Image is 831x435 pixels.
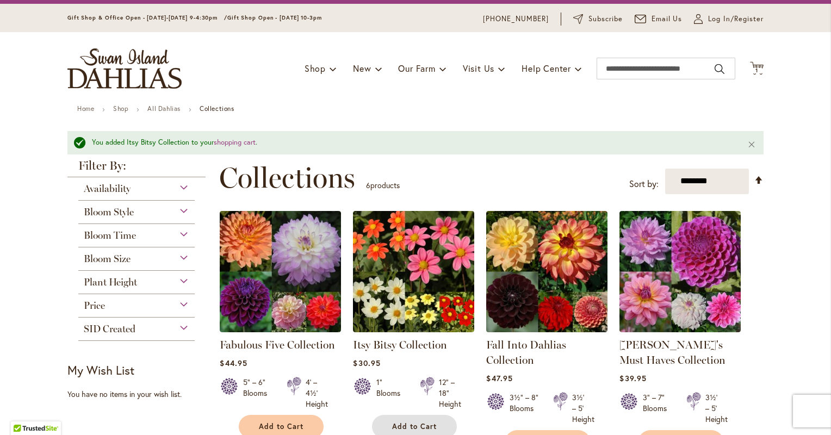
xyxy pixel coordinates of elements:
span: Log In/Register [708,14,764,24]
label: Sort by: [629,174,659,194]
span: $39.95 [619,373,646,383]
span: Bloom Style [84,206,134,218]
a: All Dahlias [147,104,181,113]
span: Gift Shop Open - [DATE] 10-3pm [227,14,322,21]
img: Fall Into Dahlias Collection [486,211,607,332]
a: Email Us [635,14,683,24]
div: 12" – 18" Height [439,377,461,409]
a: [PERSON_NAME]'s Must Haves Collection [619,338,725,366]
a: Itsy Bitsy Collection [353,338,447,351]
span: 6 [366,180,370,190]
img: Heather's Must Haves Collection [619,211,741,332]
span: Gift Shop & Office Open - [DATE]-[DATE] 9-4:30pm / [67,14,227,21]
span: Plant Height [84,276,137,288]
strong: Collections [200,104,234,113]
span: New [353,63,371,74]
a: Fall Into Dahlias Collection [486,338,566,366]
span: Our Farm [398,63,435,74]
span: $47.95 [486,373,512,383]
span: Bloom Size [84,253,131,265]
span: Subscribe [588,14,623,24]
div: You have no items in your wish list. [67,389,213,400]
span: Email Us [652,14,683,24]
div: 1" Blooms [376,377,407,409]
p: products [366,177,400,194]
span: Help Center [522,63,571,74]
a: Home [77,104,94,113]
a: shopping cart [214,138,256,147]
a: Fall Into Dahlias Collection [486,324,607,334]
span: Add to Cart [259,422,303,431]
div: 3½' – 5' Height [572,392,594,425]
span: Price [84,300,105,312]
span: Collections [219,161,355,194]
span: Add to Cart [392,422,437,431]
a: Fabulous Five Collection [220,338,335,351]
a: [PHONE_NUMBER] [483,14,549,24]
span: $30.95 [353,358,380,368]
span: $44.95 [220,358,247,368]
a: Fabulous Five Collection [220,324,341,334]
strong: Filter By: [67,160,206,177]
strong: My Wish List [67,362,134,378]
iframe: Launch Accessibility Center [8,396,39,427]
a: Log In/Register [694,14,764,24]
div: 3" – 7" Blooms [643,392,673,425]
button: 1 [750,61,764,76]
span: Shop [305,63,326,74]
span: Visit Us [463,63,494,74]
img: Itsy Bitsy Collection [353,211,474,332]
div: 3½' – 5' Height [705,392,728,425]
div: 5" – 6" Blooms [243,377,274,409]
a: Itsy Bitsy Collection [353,324,474,334]
div: 4' – 4½' Height [306,377,328,409]
a: Subscribe [573,14,623,24]
span: Availability [84,183,131,195]
div: You added Itsy Bitsy Collection to your . [92,138,731,148]
span: SID Created [84,323,135,335]
a: Shop [113,104,128,113]
span: Bloom Time [84,229,136,241]
div: 3½" – 8" Blooms [510,392,540,425]
a: store logo [67,48,182,89]
img: Fabulous Five Collection [220,211,341,332]
a: Heather's Must Haves Collection [619,324,741,334]
span: 1 [755,67,758,74]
